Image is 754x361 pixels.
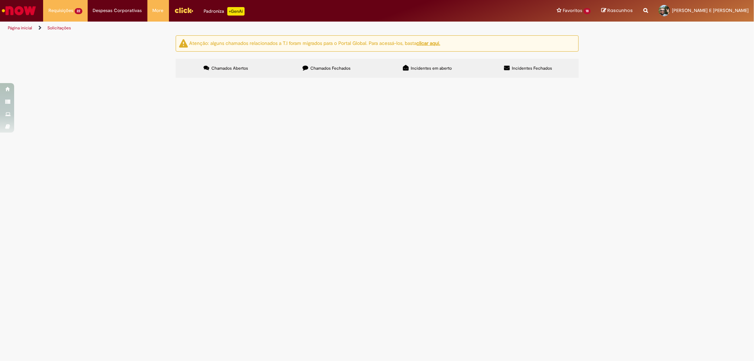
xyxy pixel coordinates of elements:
p: +GenAi [227,7,245,16]
a: clicar aqui. [417,40,440,46]
span: Favoritos [563,7,582,14]
ul: Trilhas de página [5,22,497,35]
span: Chamados Fechados [310,65,351,71]
ng-bind-html: Atenção: alguns chamados relacionados a T.I foram migrados para o Portal Global. Para acessá-los,... [189,40,440,46]
span: More [153,7,164,14]
span: Chamados Abertos [211,65,248,71]
img: ServiceNow [1,4,37,18]
span: Requisições [48,7,73,14]
span: Incidentes Fechados [512,65,552,71]
div: Padroniza [204,7,245,16]
a: Solicitações [47,25,71,31]
a: Rascunhos [601,7,633,14]
a: Página inicial [8,25,32,31]
span: 22 [75,8,82,14]
span: Incidentes em aberto [411,65,452,71]
span: 18 [584,8,591,14]
span: Despesas Corporativas [93,7,142,14]
img: click_logo_yellow_360x200.png [174,5,193,16]
span: [PERSON_NAME] E [PERSON_NAME] [672,7,749,13]
span: Rascunhos [607,7,633,14]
